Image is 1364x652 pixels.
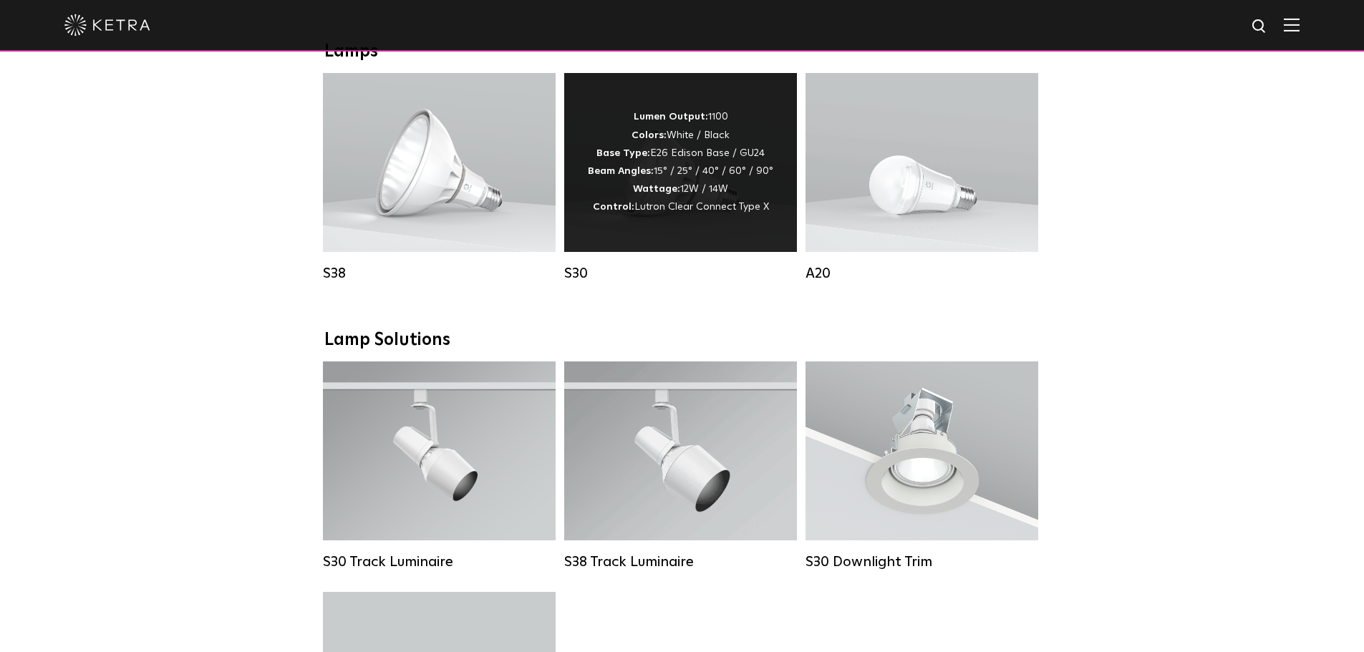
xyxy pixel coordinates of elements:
[806,361,1038,570] a: S30 Downlight Trim S30 Downlight Trim
[64,14,150,36] img: ketra-logo-2019-white
[632,130,667,140] strong: Colors:
[323,73,556,282] a: S38 Lumen Output:1100Colors:White / BlackBase Type:E26 Edison Base / GU24Beam Angles:10° / 25° / ...
[324,42,1040,62] div: Lamps
[323,553,556,570] div: S30 Track Luminaire
[564,361,797,570] a: S38 Track Luminaire Lumen Output:1100Colors:White / BlackBeam Angles:10° / 25° / 40° / 60°Wattage...
[564,553,797,570] div: S38 Track Luminaire
[1251,18,1269,36] img: search icon
[633,184,680,194] strong: Wattage:
[1284,18,1300,31] img: Hamburger%20Nav.svg
[806,265,1038,282] div: A20
[806,73,1038,282] a: A20 Lumen Output:600 / 800Colors:White / BlackBase Type:E26 Edison Base / GU24Beam Angles:Omni-Di...
[588,108,773,216] div: 1100 White / Black E26 Edison Base / GU24 15° / 25° / 40° / 60° / 90° 12W / 14W
[324,330,1040,351] div: Lamp Solutions
[593,202,634,212] strong: Control:
[323,265,556,282] div: S38
[806,553,1038,570] div: S30 Downlight Trim
[564,73,797,282] a: S30 Lumen Output:1100Colors:White / BlackBase Type:E26 Edison Base / GU24Beam Angles:15° / 25° / ...
[588,166,654,176] strong: Beam Angles:
[634,112,708,122] strong: Lumen Output:
[634,202,769,212] span: Lutron Clear Connect Type X
[564,265,797,282] div: S30
[323,361,556,570] a: S30 Track Luminaire Lumen Output:1100Colors:White / BlackBeam Angles:15° / 25° / 40° / 60° / 90°W...
[596,148,650,158] strong: Base Type:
